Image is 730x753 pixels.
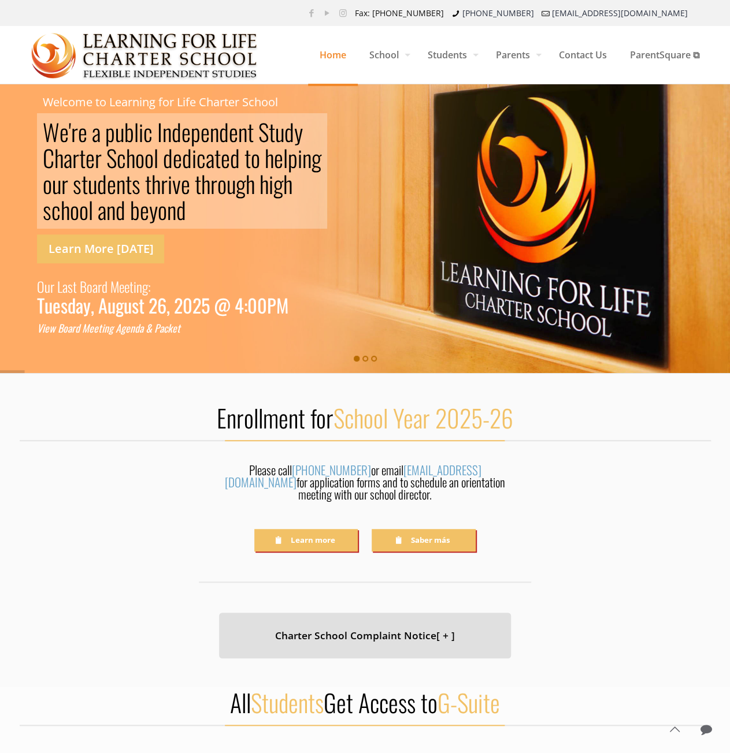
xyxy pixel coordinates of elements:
[149,197,158,223] div: y
[124,275,129,298] div: e
[172,119,181,145] div: d
[119,275,124,298] div: e
[540,8,551,18] i: mail
[257,298,267,312] div: 0
[43,119,60,145] div: W
[192,298,201,312] div: 2
[52,171,61,197] div: u
[98,298,108,312] div: A
[61,171,68,197] div: r
[116,197,125,223] div: d
[98,197,106,223] div: a
[438,684,500,720] span: G-Suite
[105,119,115,145] div: p
[43,197,51,223] div: s
[267,298,276,312] div: P
[214,145,221,171] div: t
[31,27,258,84] img: Home
[89,321,94,336] div: e
[337,7,349,18] a: Instagram icon
[121,321,125,336] div: g
[132,298,139,312] div: s
[163,145,173,171] div: d
[176,197,186,223] div: d
[37,275,45,298] div: O
[372,529,475,551] a: Saber más
[149,298,157,312] div: 2
[221,145,230,171] div: e
[162,119,172,145] div: n
[217,171,227,197] div: o
[53,298,61,312] div: e
[219,464,511,506] div: Please call or email for application forms and to schedule an orientation meeting with our school...
[306,7,318,18] a: Facebook icon
[45,298,53,312] div: u
[126,145,135,171] div: h
[167,197,176,223] div: n
[68,298,76,312] div: d
[88,171,97,197] div: u
[110,275,119,298] div: M
[436,628,455,642] span: [ + ]
[91,298,94,312] div: ,
[302,145,312,171] div: n
[42,321,45,336] div: i
[37,298,45,312] div: T
[115,119,124,145] div: u
[92,275,98,298] div: a
[81,171,88,197] div: t
[333,400,513,435] span: School Year 2025-26
[143,119,153,145] div: c
[75,321,80,336] div: d
[76,298,83,312] div: a
[129,275,134,298] div: t
[61,197,70,223] div: h
[283,145,288,171] div: l
[157,298,166,312] div: 6
[160,321,164,336] div: a
[116,321,121,336] div: A
[258,119,269,145] div: S
[135,321,139,336] div: d
[210,119,219,145] div: n
[416,38,484,72] span: Students
[125,321,130,336] div: e
[102,321,104,336] div: i
[154,321,160,336] div: P
[139,298,144,312] div: t
[144,145,154,171] div: o
[157,119,162,145] div: I
[244,298,247,312] div: :
[106,145,117,171] div: S
[142,275,148,298] div: g
[124,298,132,312] div: u
[106,197,116,223] div: n
[50,275,54,298] div: r
[98,321,102,336] div: t
[177,321,180,336] div: t
[484,38,547,72] span: Parents
[182,145,192,171] div: d
[168,171,172,197] div: i
[95,145,102,171] div: r
[462,8,534,18] a: [PHONE_NUMBER]
[61,298,68,312] div: s
[20,687,711,717] h2: All Get Access to
[206,145,214,171] div: a
[82,321,89,336] div: M
[273,171,283,197] div: g
[321,7,333,18] a: YouTube icon
[260,171,269,197] div: h
[54,145,64,171] div: h
[116,298,124,312] div: g
[172,171,181,197] div: v
[94,321,98,336] div: e
[251,684,324,720] span: Students
[284,119,294,145] div: d
[31,26,258,84] a: Learning for Life Charter School
[130,197,140,223] div: b
[265,145,274,171] div: h
[308,26,358,84] a: Home
[43,145,54,171] div: C
[60,119,69,145] div: e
